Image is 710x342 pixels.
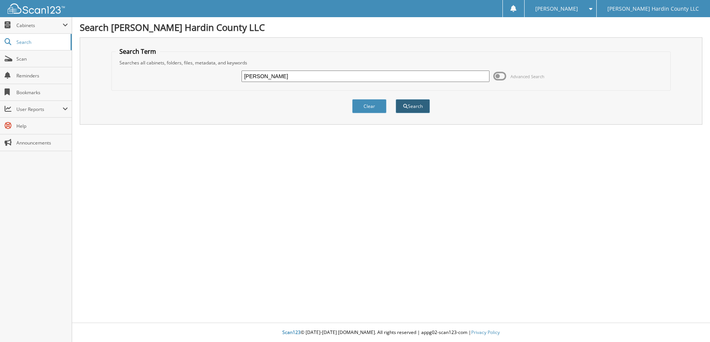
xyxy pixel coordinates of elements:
div: © [DATE]-[DATE] [DOMAIN_NAME]. All rights reserved | appg02-scan123-com | [72,323,710,342]
img: scan123-logo-white.svg [8,3,65,14]
span: Search [16,39,67,45]
legend: Search Term [116,47,160,56]
a: Privacy Policy [471,329,500,336]
span: Advanced Search [510,74,544,79]
span: Scan123 [282,329,301,336]
div: Searches all cabinets, folders, files, metadata, and keywords [116,59,667,66]
span: Scan [16,56,68,62]
button: Search [396,99,430,113]
span: [PERSON_NAME] Hardin County LLC [607,6,699,11]
span: [PERSON_NAME] [535,6,578,11]
button: Clear [352,99,386,113]
span: Bookmarks [16,89,68,96]
span: Help [16,123,68,129]
span: User Reports [16,106,63,112]
span: Reminders [16,72,68,79]
iframe: Chat Widget [672,305,710,342]
span: Cabinets [16,22,63,29]
span: Announcements [16,140,68,146]
h1: Search [PERSON_NAME] Hardin County LLC [80,21,702,34]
